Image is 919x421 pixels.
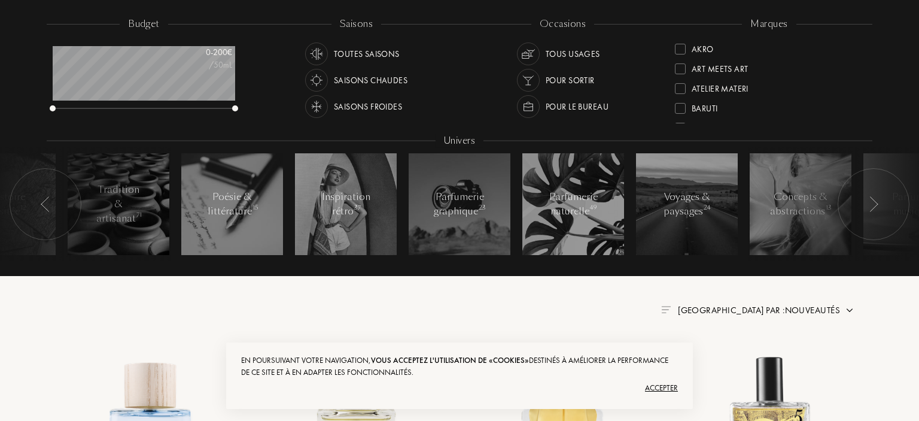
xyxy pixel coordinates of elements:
[241,355,678,378] div: En poursuivant votre navigation, destinés à améliorer la performance de ce site et à en adapter l...
[207,190,258,219] div: Poésie & littérature
[436,134,483,148] div: Univers
[869,196,878,212] img: arr_left.svg
[520,98,537,115] img: usage_occasion_work_white.svg
[692,98,718,114] div: Baruti
[334,95,402,118] div: Saisons froides
[546,95,608,118] div: Pour le bureau
[692,78,748,95] div: Atelier Materi
[662,190,713,219] div: Voyages & paysages
[742,17,796,31] div: marques
[692,39,714,55] div: Akro
[548,190,599,219] div: Parfumerie naturelle
[479,204,486,212] span: 23
[252,204,258,212] span: 15
[371,355,529,365] span: vous acceptez l'utilisation de «cookies»
[172,46,232,59] div: 0 - 200 €
[120,17,168,31] div: budget
[308,98,325,115] img: usage_season_cold_white.svg
[241,378,678,398] div: Accepter
[308,72,325,89] img: usage_season_hot_white.svg
[704,204,711,212] span: 24
[692,59,748,75] div: Art Meets Art
[308,46,325,62] img: usage_season_average_white.svg
[845,305,854,315] img: arrow.png
[661,306,671,313] img: filter_by.png
[692,118,751,134] div: Binet-Papillon
[520,72,537,89] img: usage_occasion_party_white.svg
[434,190,485,219] div: Parfumerie graphique
[531,17,594,31] div: occasions
[678,304,840,316] span: [GEOGRAPHIC_DATA] par : Nouveautés
[334,43,400,65] div: Toutes saisons
[546,69,595,92] div: Pour sortir
[331,17,381,31] div: saisons
[41,196,50,212] img: arr_left.svg
[520,46,537,62] img: usage_occasion_all_white.svg
[321,190,372,219] div: Inspiration rétro
[334,69,407,92] div: Saisons chaudes
[546,43,600,65] div: Tous usages
[172,59,232,71] div: /50mL
[354,204,361,212] span: 37
[590,204,597,212] span: 49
